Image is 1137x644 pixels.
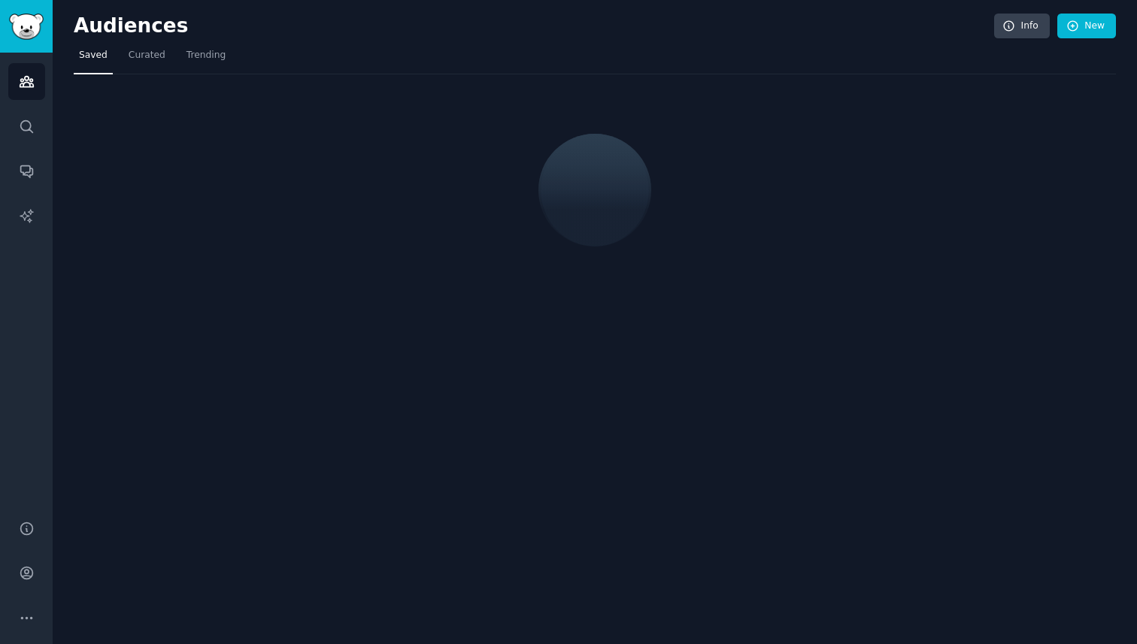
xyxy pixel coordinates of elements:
[9,14,44,40] img: GummySearch logo
[129,49,165,62] span: Curated
[123,44,171,74] a: Curated
[181,44,231,74] a: Trending
[74,14,994,38] h2: Audiences
[79,49,108,62] span: Saved
[1057,14,1116,39] a: New
[186,49,226,62] span: Trending
[994,14,1050,39] a: Info
[74,44,113,74] a: Saved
